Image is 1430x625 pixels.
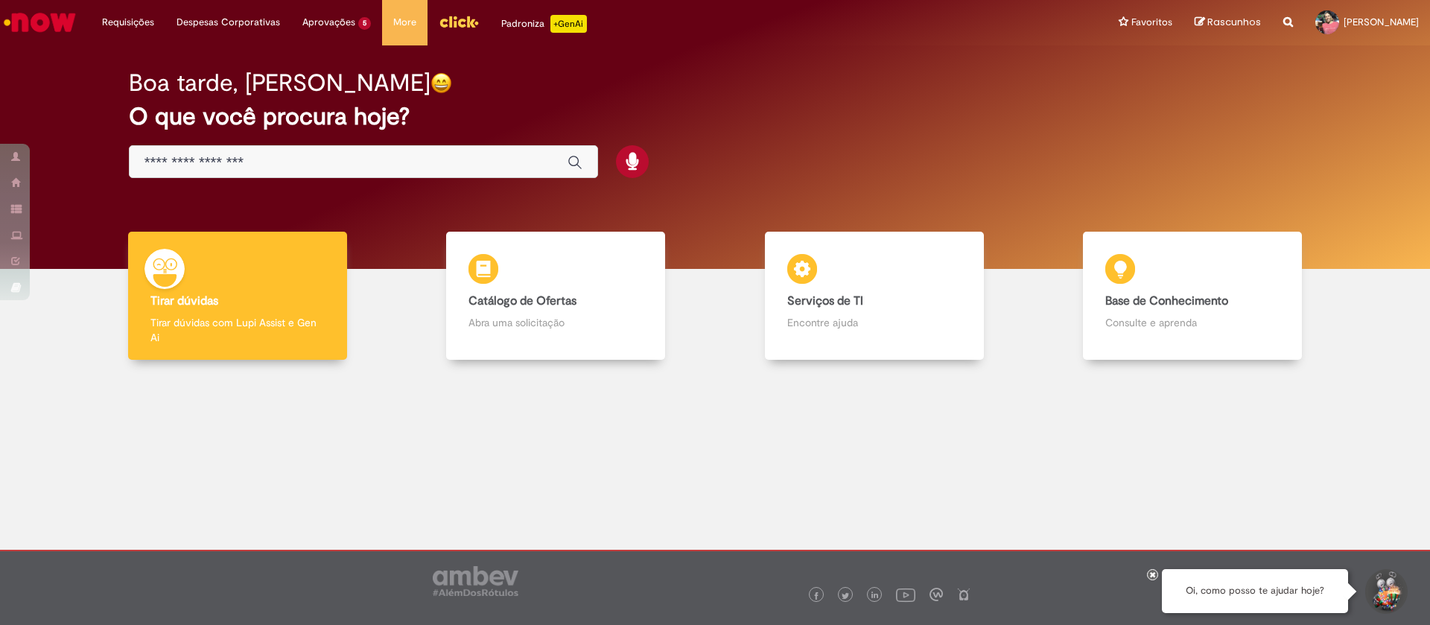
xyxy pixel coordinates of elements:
[1,7,78,37] img: ServiceNow
[150,315,325,345] p: Tirar dúvidas com Lupi Assist e Gen Ai
[715,232,1034,361] a: Serviços de TI Encontre ajuda
[957,588,970,601] img: logo_footer_naosei.png
[929,588,943,601] img: logo_footer_workplace.png
[302,15,355,30] span: Aprovações
[842,592,849,600] img: logo_footer_twitter.png
[468,315,643,330] p: Abra uma solicitação
[1344,16,1419,28] span: [PERSON_NAME]
[871,591,879,600] img: logo_footer_linkedin.png
[501,15,587,33] div: Padroniza
[1363,569,1408,614] button: Iniciar Conversa de Suporte
[813,592,820,600] img: logo_footer_facebook.png
[78,232,397,361] a: Tirar dúvidas Tirar dúvidas com Lupi Assist e Gen Ai
[1131,15,1172,30] span: Favoritos
[150,294,218,308] b: Tirar dúvidas
[102,15,154,30] span: Requisições
[397,232,716,361] a: Catálogo de Ofertas Abra uma solicitação
[358,17,371,30] span: 5
[787,294,863,308] b: Serviços de TI
[1195,16,1261,30] a: Rascunhos
[1105,294,1228,308] b: Base de Conhecimento
[896,585,915,604] img: logo_footer_youtube.png
[433,566,518,596] img: logo_footer_ambev_rotulo_gray.png
[393,15,416,30] span: More
[129,70,430,96] h2: Boa tarde, [PERSON_NAME]
[1207,15,1261,29] span: Rascunhos
[1162,569,1348,613] div: Oi, como posso te ajudar hoje?
[787,315,962,330] p: Encontre ajuda
[468,294,576,308] b: Catálogo de Ofertas
[439,10,479,33] img: click_logo_yellow_360x200.png
[550,15,587,33] p: +GenAi
[1034,232,1353,361] a: Base de Conhecimento Consulte e aprenda
[1105,315,1280,330] p: Consulte e aprenda
[177,15,280,30] span: Despesas Corporativas
[430,72,452,94] img: happy-face.png
[129,104,1302,130] h2: O que você procura hoje?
